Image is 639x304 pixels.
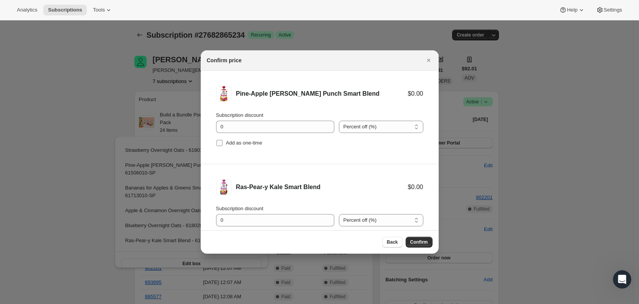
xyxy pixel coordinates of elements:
[382,237,403,248] button: Back
[591,5,627,15] button: Settings
[236,183,408,191] div: Ras-Pear-y Kale Smart Blend
[567,7,577,13] span: Help
[236,90,408,98] div: Pine-Apple [PERSON_NAME] Punch Smart Blend
[226,140,263,146] span: Add as one-time
[216,112,264,118] span: Subscription discount
[408,90,423,98] div: $0.00
[216,179,231,195] img: Ras-Pear-y Kale Smart Blend
[43,5,87,15] button: Subscriptions
[423,55,434,66] button: Close
[93,7,105,13] span: Tools
[555,5,589,15] button: Help
[613,270,631,289] iframe: Intercom live chat
[410,239,428,245] span: Confirm
[48,7,82,13] span: Subscriptions
[216,206,264,211] span: Subscription discount
[406,237,433,248] button: Confirm
[207,56,242,64] h2: Confirm price
[88,5,117,15] button: Tools
[387,239,398,245] span: Back
[17,7,37,13] span: Analytics
[12,5,42,15] button: Analytics
[604,7,622,13] span: Settings
[408,183,423,191] div: $0.00
[216,86,231,101] img: Pine-Apple Berry Punch Smart Blend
